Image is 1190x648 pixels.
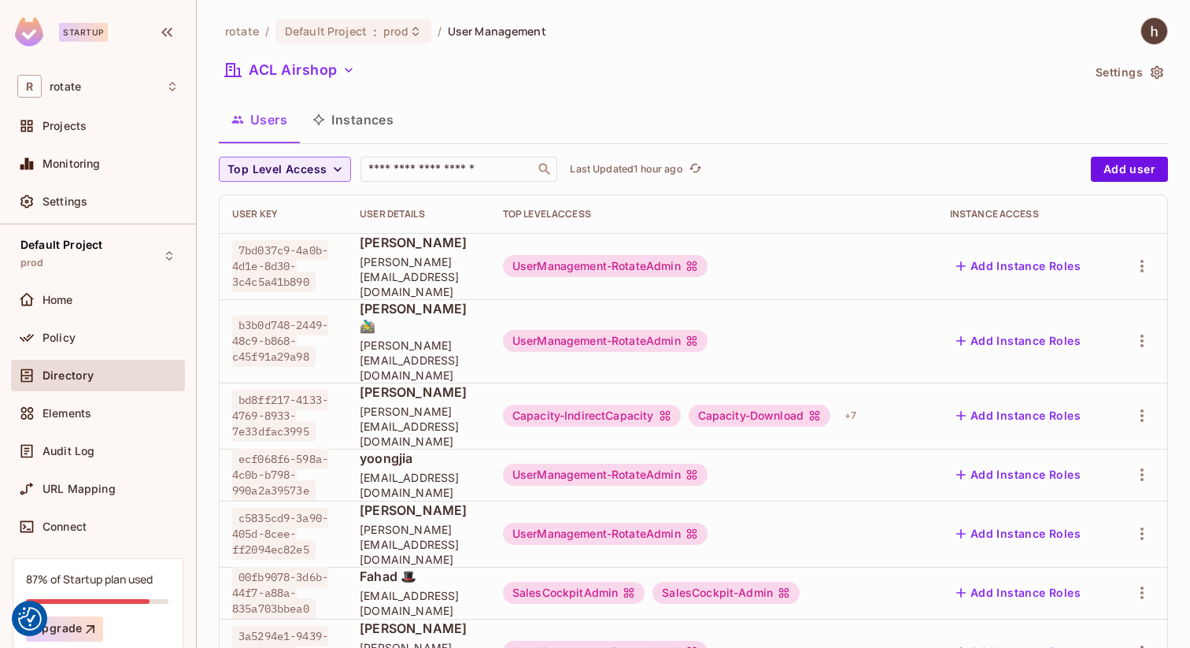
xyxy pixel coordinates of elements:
[360,588,478,618] span: [EMAIL_ADDRESS][DOMAIN_NAME]
[438,24,442,39] li: /
[360,234,478,251] span: [PERSON_NAME]
[503,255,708,277] div: UserManagement-RotateAdmin
[232,449,328,501] span: ecf068f6-598a-4c0b-b798-990a2a39573e
[1141,18,1167,44] img: hans
[232,567,328,619] span: 00fb9078-3d6b-44f7-a88a-835a703bbea0
[360,450,478,467] span: yoongjia
[42,520,87,533] span: Connect
[219,157,351,182] button: Top Level Access
[950,254,1087,279] button: Add Instance Roles
[225,24,259,39] span: the active workspace
[503,330,708,352] div: UserManagement-RotateAdmin
[18,607,42,631] button: Consent Preferences
[950,208,1100,220] div: Instance Access
[360,568,478,585] span: Fahad 🎩
[503,208,925,220] div: Top Level Access
[652,582,800,604] div: SalesCockpit-Admin
[503,523,708,545] div: UserManagement-RotateAdmin
[18,607,42,631] img: Revisit consent button
[285,24,367,39] span: Default Project
[360,254,478,299] span: [PERSON_NAME][EMAIL_ADDRESS][DOMAIN_NAME]
[42,331,76,344] span: Policy
[372,25,378,38] span: :
[232,508,328,560] span: c5835cd9-3a90-405d-8cee-ff2094ec82e5
[686,160,705,179] button: refresh
[360,300,478,335] span: [PERSON_NAME] 🚵‍♂️
[689,405,831,427] div: Capacity-Download
[360,470,478,500] span: [EMAIL_ADDRESS][DOMAIN_NAME]
[360,338,478,383] span: [PERSON_NAME][EMAIL_ADDRESS][DOMAIN_NAME]
[448,24,546,39] span: User Management
[232,315,328,367] span: b3b0d748-2449-48c9-b868-c45f91a29a98
[683,160,705,179] span: Click to refresh data
[950,580,1087,605] button: Add Instance Roles
[265,24,269,39] li: /
[950,403,1087,428] button: Add Instance Roles
[503,582,645,604] div: SalesCockpitAdmin
[219,57,361,83] button: ACL Airshop
[360,383,478,401] span: [PERSON_NAME]
[232,208,334,220] div: User Key
[20,239,102,251] span: Default Project
[950,521,1087,546] button: Add Instance Roles
[42,483,116,495] span: URL Mapping
[689,161,702,177] span: refresh
[838,403,863,428] div: + 7
[360,404,478,449] span: [PERSON_NAME][EMAIL_ADDRESS][DOMAIN_NAME]
[1089,60,1168,85] button: Settings
[1091,157,1168,182] button: Add user
[360,620,478,637] span: [PERSON_NAME]
[383,24,409,39] span: prod
[42,157,101,170] span: Monitoring
[59,23,108,42] div: Startup
[20,257,44,269] span: prod
[227,160,327,180] span: Top Level Access
[42,195,87,208] span: Settings
[360,208,478,220] div: User Details
[360,502,478,519] span: [PERSON_NAME]
[17,75,42,98] span: R
[503,405,681,427] div: Capacity-IndirectCapacity
[360,522,478,567] span: [PERSON_NAME][EMAIL_ADDRESS][DOMAIN_NAME]
[232,240,328,292] span: 7bd037c9-4a0b-4d1e-8d30-3c4c5a41b890
[570,163,682,176] p: Last Updated 1 hour ago
[26,617,103,642] button: Upgrade
[42,294,73,306] span: Home
[42,407,91,420] span: Elements
[300,100,406,139] button: Instances
[50,80,81,93] span: Workspace: rotate
[26,572,153,587] div: 87% of Startup plan used
[950,328,1087,354] button: Add Instance Roles
[503,464,708,486] div: UserManagement-RotateAdmin
[232,390,328,442] span: bd8ff217-4133-4769-8933-7e33dfac3995
[219,100,300,139] button: Users
[15,17,43,46] img: SReyMgAAAABJRU5ErkJggg==
[42,445,94,457] span: Audit Log
[42,120,87,132] span: Projects
[950,462,1087,487] button: Add Instance Roles
[42,369,94,382] span: Directory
